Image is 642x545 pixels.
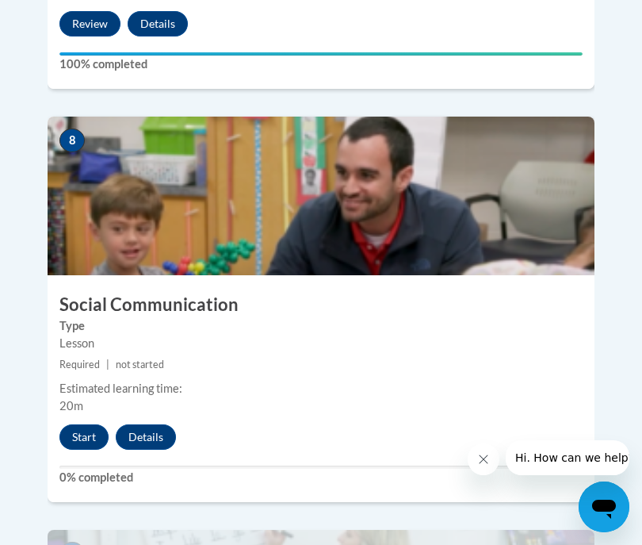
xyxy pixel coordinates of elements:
[116,424,176,450] button: Details
[59,399,83,413] span: 20m
[106,359,109,370] span: |
[59,317,583,335] label: Type
[128,11,188,36] button: Details
[10,11,128,24] span: Hi. How can we help?
[468,443,499,475] iframe: Close message
[59,335,583,352] div: Lesson
[48,293,594,317] h3: Social Communication
[59,11,120,36] button: Review
[48,117,594,275] img: Course Image
[116,359,164,370] span: not started
[59,424,109,450] button: Start
[59,380,583,397] div: Estimated learning time:
[59,469,583,486] label: 0% completed
[579,482,629,532] iframe: Button to launch messaging window
[506,440,629,475] iframe: Message from company
[59,129,85,152] span: 8
[59,56,583,73] label: 100% completed
[59,359,100,370] span: Required
[59,52,583,56] div: Your progress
